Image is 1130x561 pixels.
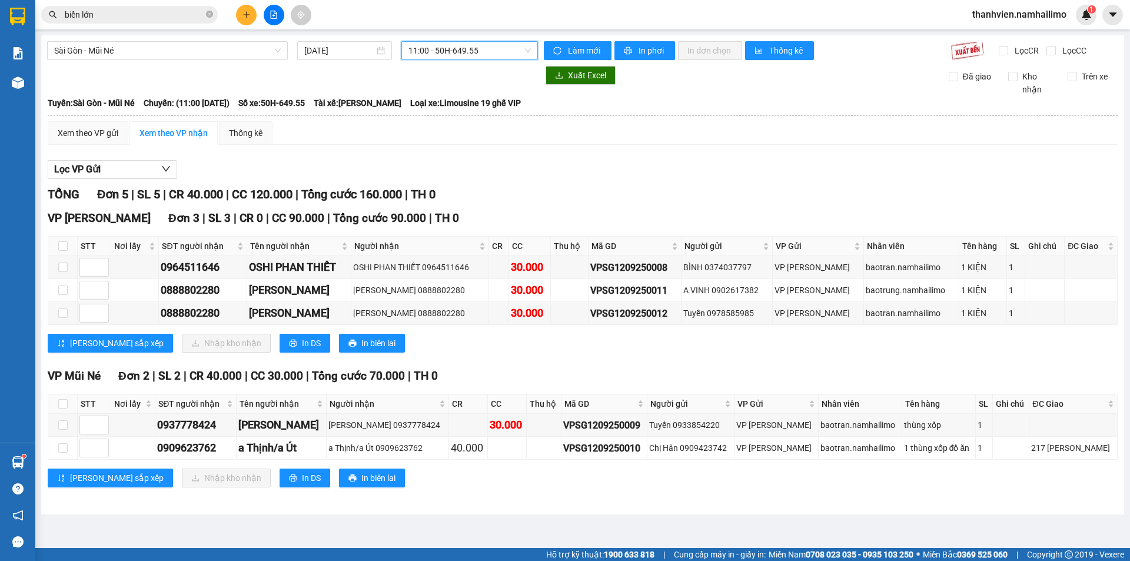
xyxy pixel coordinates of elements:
span: ⚪️ [916,552,920,557]
span: Người gửi [650,397,722,410]
div: LỚN [10,38,104,52]
button: syncLàm mới [544,41,611,60]
span: CR 0 [240,211,263,225]
span: In DS [302,472,321,484]
div: 0909623762 [157,440,234,456]
span: Người nhận [330,397,437,410]
div: [PERSON_NAME] 0888802280 [353,284,487,297]
div: 0964511646 [161,259,244,275]
img: icon-new-feature [1081,9,1092,20]
td: VP Phạm Ngũ Lão [773,302,864,325]
span: | [405,187,408,201]
button: sort-ascending[PERSON_NAME] sắp xếp [48,334,173,353]
div: [PERSON_NAME] 0888802280 [353,307,487,320]
button: printerIn DS [280,334,330,353]
span: printer [348,339,357,348]
td: VÕ TRINH [247,279,352,302]
span: | [429,211,432,225]
span: Loại xe: Limousine 19 ghế VIP [410,97,521,109]
span: question-circle [12,483,24,494]
div: 30.000 [490,417,524,433]
th: SL [1007,237,1025,256]
th: STT [78,237,111,256]
span: message [12,536,24,547]
span: Thống kê [769,44,805,57]
span: SL 3 [208,211,231,225]
th: Nhân viên [819,394,902,414]
span: Chuyến: (11:00 [DATE]) [144,97,230,109]
td: VP Phạm Ngũ Lão [734,437,819,460]
span: TH 0 [411,187,436,201]
div: 0973166966 [112,52,207,69]
span: close-circle [206,9,213,21]
th: Ghi chú [1025,237,1065,256]
span: CR : [9,77,27,89]
sup: 1 [22,454,26,458]
span: Đơn 2 [118,369,149,383]
th: SL [976,394,993,414]
button: sort-ascending[PERSON_NAME] sắp xếp [48,469,173,487]
span: CC 90.000 [272,211,324,225]
span: Miền Nam [769,548,913,561]
span: TỔNG [48,187,79,201]
div: baotran.namhailimo [820,419,900,431]
span: Người nhận [354,240,477,253]
span: | [202,211,205,225]
div: 1 [1009,307,1023,320]
span: plus [242,11,251,19]
input: 12/09/2025 [304,44,374,57]
td: 0937778424 [155,414,237,437]
span: Mã GD [591,240,669,253]
td: VPSG1209250012 [589,302,682,325]
div: VP [PERSON_NAME] [112,10,207,38]
div: 217 [PERSON_NAME] [1031,442,1115,454]
span: Đã giao [958,70,996,83]
strong: 1900 633 818 [604,550,654,559]
span: Cung cấp máy in - giấy in: [674,548,766,561]
span: CC 30.000 [251,369,303,383]
div: Tuyến 0933854220 [649,419,732,431]
span: notification [12,510,24,521]
button: Lọc VP Gửi [48,160,177,179]
span: file-add [270,11,278,19]
img: solution-icon [12,47,24,59]
span: | [226,187,229,201]
div: VP [PERSON_NAME] [775,261,862,274]
span: Lọc CR [1010,44,1041,57]
td: VP Phạm Ngũ Lão [734,414,819,437]
span: | [306,369,309,383]
span: | [295,187,298,201]
div: 1 KIỆN [961,284,1004,297]
span: CC 120.000 [232,187,293,201]
span: | [1016,548,1018,561]
td: 0888802280 [159,302,247,325]
img: warehouse-icon [12,77,24,89]
span: | [163,187,166,201]
div: Xem theo VP gửi [58,127,118,140]
div: [PERSON_NAME] 0937778424 [328,419,447,431]
span: SL 2 [158,369,181,383]
div: baotran.namhailimo [820,442,900,454]
th: CC [488,394,527,414]
img: 9k= [950,41,984,60]
span: | [266,211,269,225]
input: Tìm tên, số ĐT hoặc mã đơn [65,8,204,21]
span: Tên người nhận [250,240,340,253]
div: Xem theo VP nhận [139,127,208,140]
span: 1 [1089,5,1094,14]
span: Đơn 3 [168,211,200,225]
div: a Thịnh/a Út 0909623762 [328,442,447,454]
span: Số xe: 50H-649.55 [238,97,305,109]
span: VP [PERSON_NAME] [48,211,151,225]
span: Người gửi [684,240,760,253]
div: VP [PERSON_NAME] [775,307,862,320]
div: 1 thùng xốp đồ ăn [904,442,974,454]
span: bar-chart [755,47,765,56]
span: down [161,164,171,174]
span: Tổng cước 160.000 [301,187,402,201]
span: aim [297,11,305,19]
span: | [663,548,665,561]
th: Tên hàng [902,394,976,414]
span: printer [348,474,357,483]
button: printerIn biên lai [339,469,405,487]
